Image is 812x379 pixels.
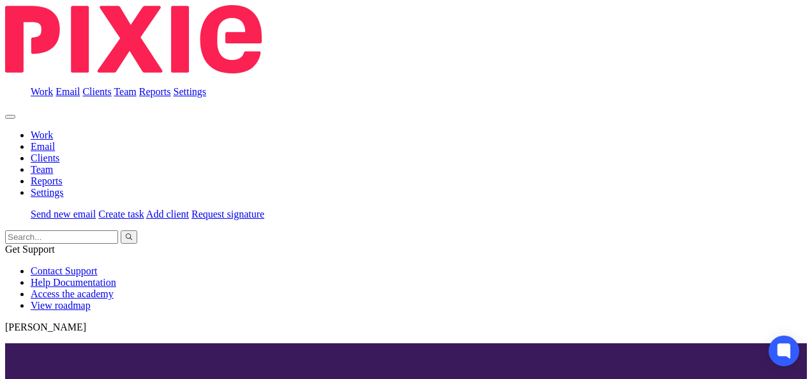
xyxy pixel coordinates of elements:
a: Request signature [192,209,264,219]
input: Search [5,230,118,244]
a: Work [31,86,53,97]
a: Settings [174,86,207,97]
a: Create task [98,209,144,219]
a: Clients [31,152,59,163]
a: Reports [139,86,171,97]
a: Email [31,141,55,152]
a: Settings [31,187,64,198]
a: Team [31,164,53,175]
a: Access the academy [31,288,114,299]
a: Clients [82,86,111,97]
button: Search [121,230,137,244]
img: Pixie [5,5,262,73]
a: Reports [31,175,63,186]
a: Add client [146,209,189,219]
p: [PERSON_NAME] [5,322,807,333]
a: View roadmap [31,300,91,311]
span: Get Support [5,244,55,255]
a: Team [114,86,136,97]
a: Email [56,86,80,97]
a: Send new email [31,209,96,219]
a: Help Documentation [31,277,116,288]
a: Work [31,130,53,140]
a: Contact Support [31,265,97,276]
